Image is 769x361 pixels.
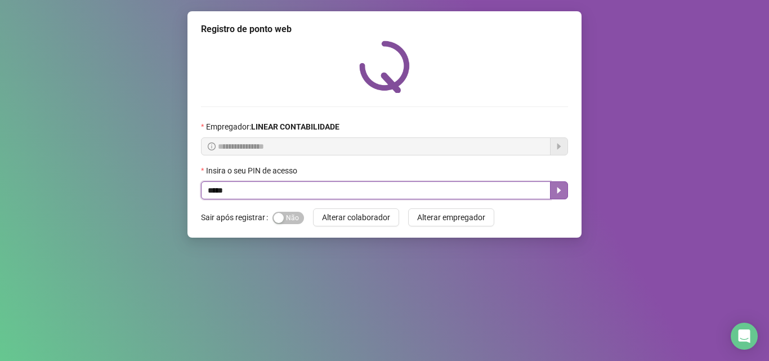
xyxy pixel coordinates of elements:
label: Sair após registrar [201,208,272,226]
div: Open Intercom Messenger [731,323,758,350]
span: info-circle [208,142,216,150]
div: Registro de ponto web [201,23,568,36]
span: Alterar colaborador [322,211,390,224]
span: Empregador : [206,121,339,133]
span: caret-right [555,186,564,195]
strong: LINEAR CONTABILIDADE [251,122,339,131]
img: QRPoint [359,41,410,93]
button: Alterar empregador [408,208,494,226]
label: Insira o seu PIN de acesso [201,164,305,177]
span: Alterar empregador [417,211,485,224]
button: Alterar colaborador [313,208,399,226]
